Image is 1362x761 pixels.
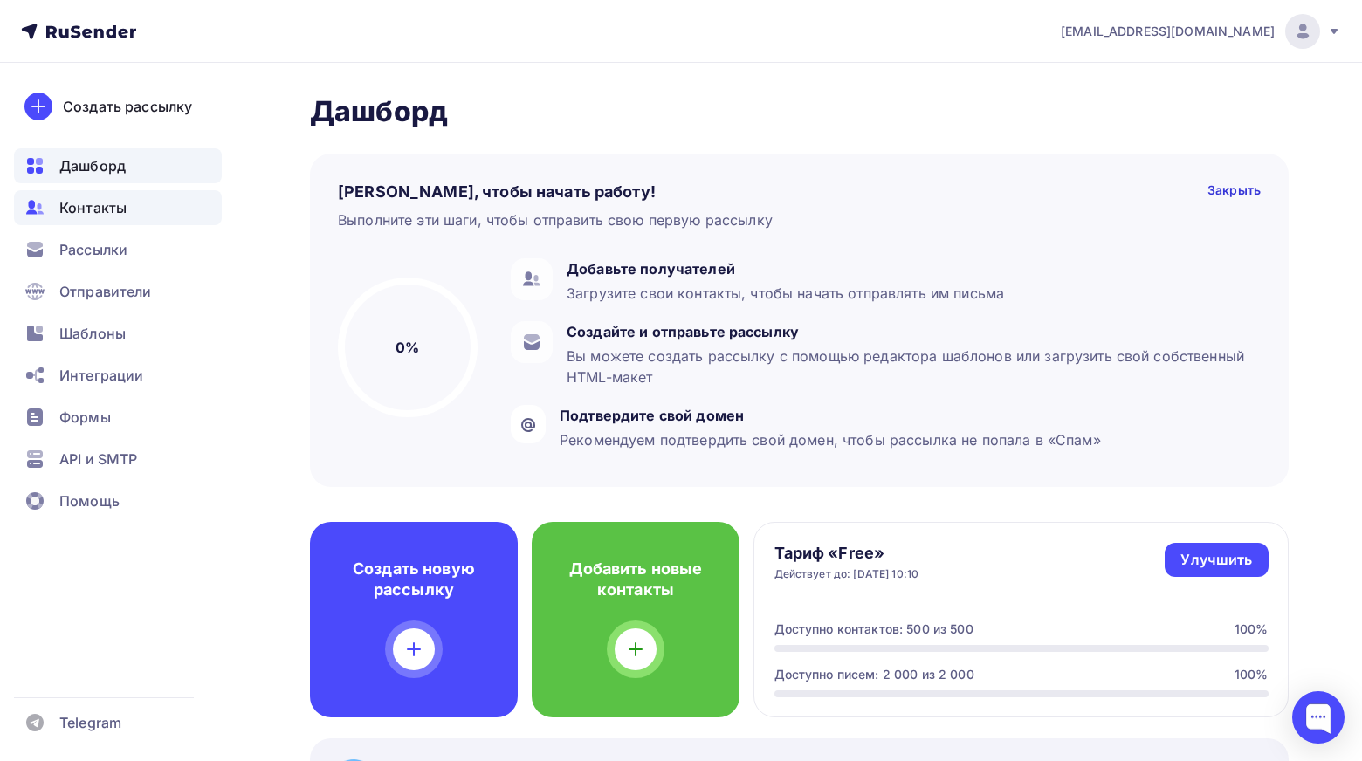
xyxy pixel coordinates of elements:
[310,94,1289,129] h2: Дашборд
[567,346,1252,387] div: Вы можете создать рассылку с помощью редактора шаблонов или загрузить свой собственный HTML-макет
[14,274,222,309] a: Отправители
[567,321,1252,342] div: Создайте и отправьте рассылку
[14,232,222,267] a: Рассылки
[59,490,120,511] span: Помощь
[63,96,192,117] div: Создать рассылку
[1180,550,1252,570] div: Улучшить
[1235,666,1269,683] div: 100%
[560,559,712,600] h4: Добавить новые контакты
[14,148,222,183] a: Дашборд
[59,197,127,218] span: Контакты
[338,182,656,202] h4: [PERSON_NAME], чтобы начать работу!
[774,567,919,581] div: Действует до: [DATE] 10:10
[1165,543,1268,577] a: Улучшить
[1061,23,1275,40] span: [EMAIL_ADDRESS][DOMAIN_NAME]
[59,281,152,302] span: Отправители
[1207,182,1261,202] div: Закрыть
[14,190,222,225] a: Контакты
[338,209,773,230] div: Выполните эти шаги, чтобы отправить свою первую рассылку
[560,405,1101,426] div: Подтвердите свой домен
[1235,620,1269,638] div: 100%
[59,449,137,470] span: API и SMTP
[59,323,126,344] span: Шаблоны
[774,620,973,638] div: Доступно контактов: 500 из 500
[338,559,490,600] h4: Создать новую рассылку
[774,666,974,683] div: Доступно писем: 2 000 из 2 000
[1061,14,1341,49] a: [EMAIL_ADDRESS][DOMAIN_NAME]
[59,155,126,176] span: Дашборд
[59,365,143,386] span: Интеграции
[59,712,121,733] span: Telegram
[59,239,127,260] span: Рассылки
[567,258,1004,279] div: Добавьте получателей
[396,337,419,358] h5: 0%
[567,283,1004,304] div: Загрузите свои контакты, чтобы начать отправлять им письма
[774,543,919,564] h4: Тариф «Free»
[14,400,222,435] a: Формы
[14,316,222,351] a: Шаблоны
[59,407,111,428] span: Формы
[560,429,1101,450] div: Рекомендуем подтвердить свой домен, чтобы рассылка не попала в «Спам»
